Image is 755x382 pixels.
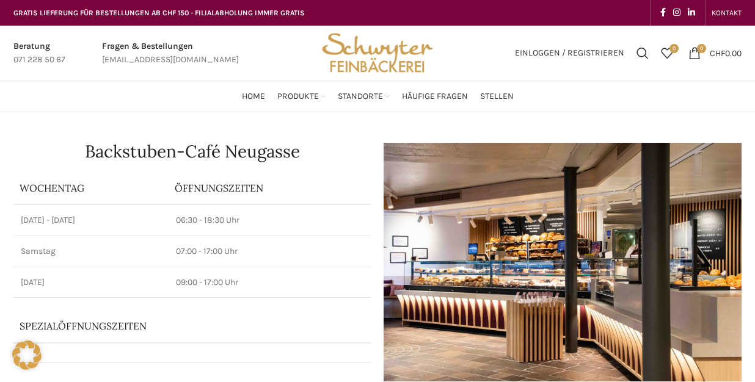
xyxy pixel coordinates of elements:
[682,41,748,65] a: 0 CHF0.00
[480,91,514,103] span: Stellen
[697,44,706,53] span: 0
[176,245,364,258] p: 07:00 - 17:00 Uhr
[175,181,365,195] p: ÖFFNUNGSZEITEN
[712,9,742,17] span: KONTAKT
[655,41,679,65] div: Meine Wunschliste
[102,40,239,67] a: Infobox link
[21,214,161,226] p: [DATE] - [DATE]
[338,84,390,109] a: Standorte
[509,41,630,65] a: Einloggen / Registrieren
[176,214,364,226] p: 06:30 - 18:30 Uhr
[630,41,655,65] a: Suchen
[242,91,265,103] span: Home
[20,319,331,333] p: Spezialöffnungszeiten
[515,49,624,57] span: Einloggen / Registrieren
[318,47,437,57] a: Site logo
[242,84,265,109] a: Home
[710,48,725,58] span: CHF
[684,4,699,21] a: Linkedin social link
[277,91,319,103] span: Produkte
[21,245,161,258] p: Samstag
[480,84,514,109] a: Stellen
[669,44,679,53] span: 0
[402,91,468,103] span: Häufige Fragen
[7,84,748,109] div: Main navigation
[176,276,364,289] p: 09:00 - 17:00 Uhr
[318,26,437,81] img: Bäckerei Schwyter
[20,181,162,195] p: Wochentag
[710,48,742,58] bdi: 0.00
[13,40,65,67] a: Infobox link
[706,1,748,25] div: Secondary navigation
[277,84,326,109] a: Produkte
[655,41,679,65] a: 0
[402,84,468,109] a: Häufige Fragen
[669,4,684,21] a: Instagram social link
[657,4,669,21] a: Facebook social link
[712,1,742,25] a: KONTAKT
[13,9,305,17] span: GRATIS LIEFERUNG FÜR BESTELLUNGEN AB CHF 150 - FILIALABHOLUNG IMMER GRATIS
[21,276,161,289] p: [DATE]
[338,91,383,103] span: Standorte
[13,143,371,160] h1: Backstuben-Café Neugasse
